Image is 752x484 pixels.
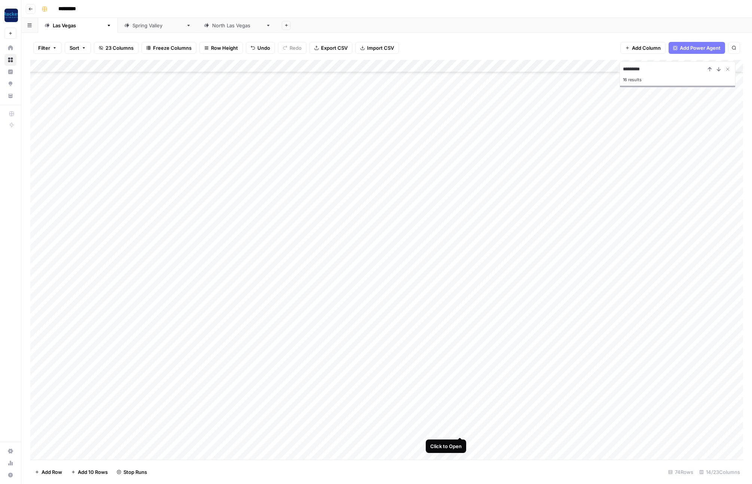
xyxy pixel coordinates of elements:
button: Add Column [620,42,666,54]
span: Undo [257,44,270,52]
span: Freeze Columns [153,44,192,52]
button: Next Result [714,65,723,74]
div: [GEOGRAPHIC_DATA] [53,22,103,29]
button: Sort [65,42,91,54]
button: Stop Runs [112,466,152,478]
button: Redo [278,42,306,54]
span: Add Row [42,468,62,476]
button: Freeze Columns [141,42,196,54]
a: Your Data [4,90,16,102]
button: Undo [246,42,275,54]
a: Opportunities [4,78,16,90]
a: [GEOGRAPHIC_DATA] [118,18,198,33]
div: Click to Open [430,442,462,450]
button: Export CSV [309,42,352,54]
a: [GEOGRAPHIC_DATA] [198,18,277,33]
span: Add Column [632,44,661,52]
span: Filter [38,44,50,52]
a: Settings [4,445,16,457]
span: Row Height [211,44,238,52]
a: [GEOGRAPHIC_DATA] [38,18,118,33]
a: Insights [4,66,16,78]
span: Sort [70,44,79,52]
button: Previous Result [705,65,714,74]
a: Browse [4,54,16,66]
div: [GEOGRAPHIC_DATA] [212,22,263,29]
button: 23 Columns [94,42,138,54]
button: Add Power Agent [669,42,725,54]
span: 23 Columns [106,44,134,52]
button: Add Row [30,466,67,478]
span: Redo [290,44,302,52]
span: Add Power Agent [680,44,721,52]
button: Close Search [723,65,732,74]
a: Usage [4,457,16,469]
button: Add 10 Rows [67,466,112,478]
span: Import CSV [367,44,394,52]
button: Row Height [199,42,243,54]
span: Stop Runs [123,468,147,476]
div: [GEOGRAPHIC_DATA] [132,22,183,29]
img: Rocket Pilots Logo [4,9,18,22]
div: 74 Rows [665,466,696,478]
button: Help + Support [4,469,16,481]
button: Import CSV [355,42,399,54]
a: Home [4,42,16,54]
button: Filter [33,42,62,54]
div: 14/23 Columns [696,466,743,478]
span: Add 10 Rows [78,468,108,476]
div: 16 results [623,75,732,84]
span: Export CSV [321,44,348,52]
button: Workspace: Rocket Pilots [4,6,16,25]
